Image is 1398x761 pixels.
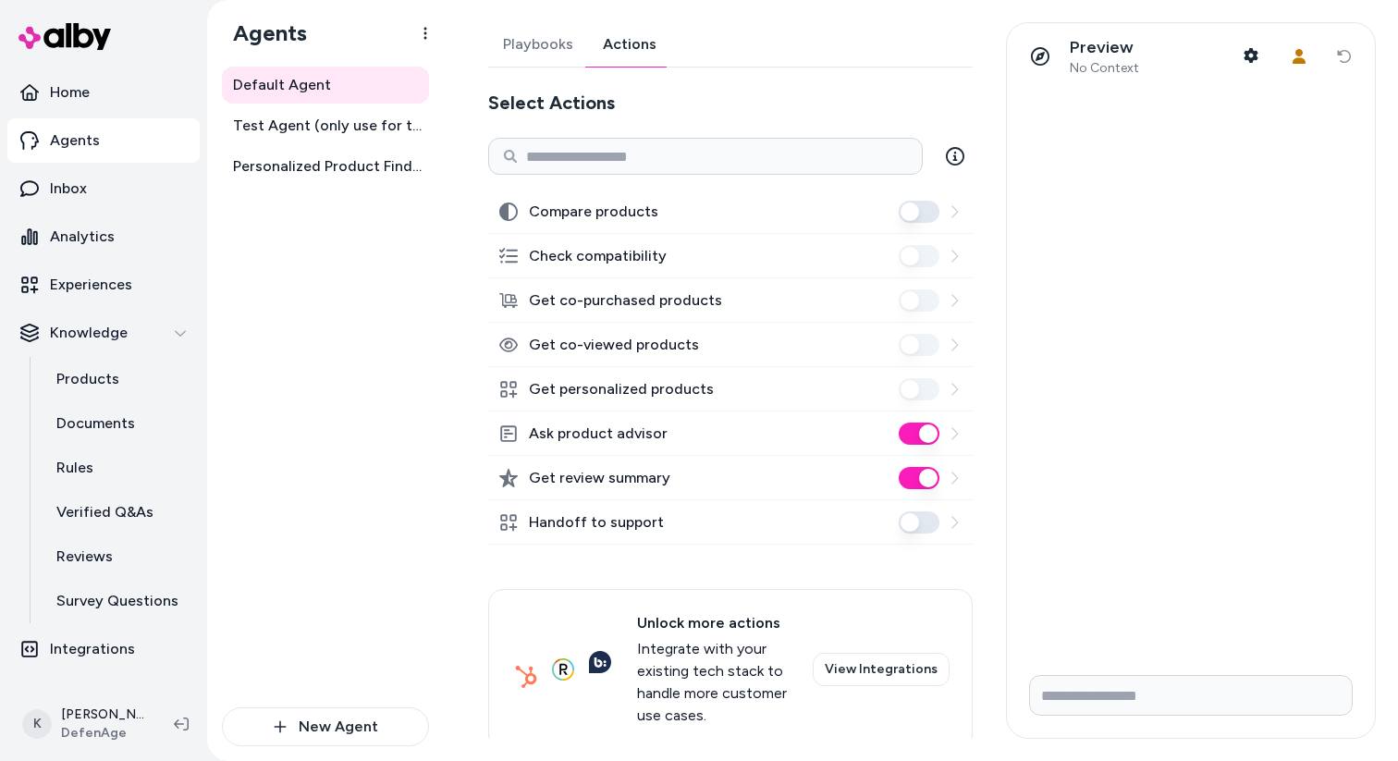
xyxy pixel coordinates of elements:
[233,74,331,96] span: Default Agent
[222,148,429,185] a: Personalized Product Finder Agent
[588,22,671,67] a: Actions
[637,612,791,634] span: Unlock more actions
[7,166,200,211] a: Inbox
[1070,60,1139,77] span: No Context
[18,23,111,50] img: alby Logo
[38,357,200,401] a: Products
[233,155,422,178] span: Personalized Product Finder Agent
[529,334,699,356] label: Get co-viewed products
[38,401,200,446] a: Documents
[50,178,87,200] p: Inbox
[7,70,200,115] a: Home
[38,490,200,534] a: Verified Q&As
[637,638,791,727] span: Integrate with your existing tech stack to handle more customer use cases.
[50,322,128,344] p: Knowledge
[7,118,200,163] a: Agents
[7,311,200,355] button: Knowledge
[529,289,722,312] label: Get co-purchased products
[22,709,52,739] span: K
[222,67,429,104] a: Default Agent
[529,511,664,534] label: Handoff to support
[50,81,90,104] p: Home
[488,22,588,67] a: Playbooks
[61,724,144,743] span: DefenAge
[222,707,429,746] button: New Agent
[488,90,973,116] h2: Select Actions
[38,446,200,490] a: Rules
[50,638,135,660] p: Integrations
[1070,37,1139,58] p: Preview
[50,129,100,152] p: Agents
[50,274,132,296] p: Experiences
[56,368,119,390] p: Products
[7,215,200,259] a: Analytics
[529,201,658,223] label: Compare products
[813,653,950,686] a: View Integrations
[529,423,668,445] label: Ask product advisor
[218,19,307,47] h1: Agents
[56,546,113,568] p: Reviews
[7,627,200,671] a: Integrations
[233,115,422,137] span: Test Agent (only use for testing)
[50,226,115,248] p: Analytics
[529,245,667,267] label: Check compatibility
[1029,675,1353,716] input: Write your prompt here
[38,534,200,579] a: Reviews
[61,706,144,724] p: [PERSON_NAME]
[56,501,153,523] p: Verified Q&As
[56,457,93,479] p: Rules
[56,412,135,435] p: Documents
[11,694,159,754] button: K[PERSON_NAME]DefenAge
[56,590,178,612] p: Survey Questions
[529,467,670,489] label: Get review summary
[529,378,714,400] label: Get personalized products
[222,107,429,144] a: Test Agent (only use for testing)
[7,263,200,307] a: Experiences
[38,579,200,623] a: Survey Questions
